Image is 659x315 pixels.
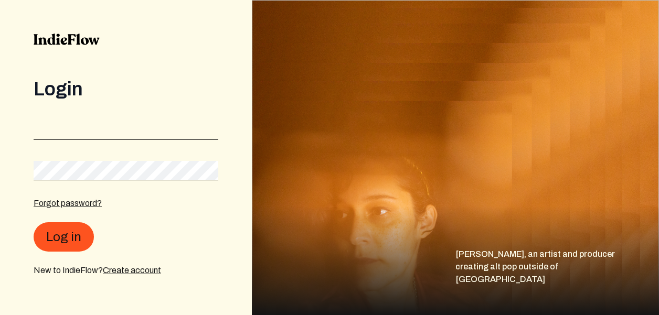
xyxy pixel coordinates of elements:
[34,222,94,252] button: Log in
[34,199,102,208] a: Forgot password?
[103,266,161,275] a: Create account
[455,248,659,315] div: [PERSON_NAME], an artist and producer creating alt pop outside of [GEOGRAPHIC_DATA]
[34,79,218,100] div: Login
[34,34,100,45] img: indieflow-logo-black.svg
[34,264,218,277] div: New to IndieFlow?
